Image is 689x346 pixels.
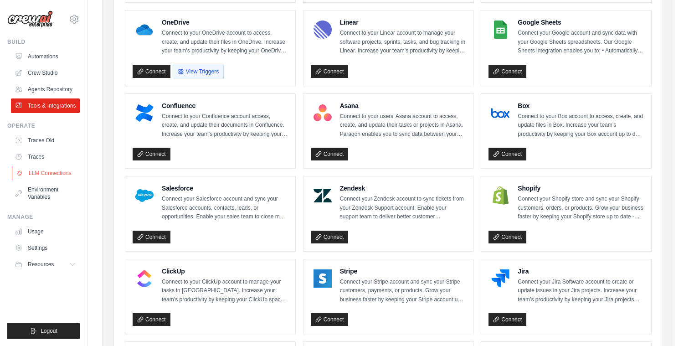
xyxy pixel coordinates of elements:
p: Connect your Google account and sync data with your Google Sheets spreadsheets. Our Google Sheets... [518,29,644,56]
h4: Asana [340,101,466,110]
a: LLM Connections [12,166,81,181]
p: Connect your Stripe account and sync your Stripe customers, payments, or products. Grow your busi... [340,278,466,305]
img: Box Logo [491,104,509,122]
a: Environment Variables [11,182,80,204]
div: Manage [7,213,80,221]
img: Shopify Logo [491,186,509,205]
span: Logout [41,327,57,335]
img: Jira Logo [491,269,509,288]
p: Connect your Zendesk account to sync tickets from your Zendesk Support account. Enable your suppo... [340,195,466,222]
a: Usage [11,224,80,239]
img: Asana Logo [314,104,332,122]
p: Connect to your ClickUp account to manage your tasks in [GEOGRAPHIC_DATA]. Increase your team’s p... [162,278,288,305]
img: Zendesk Logo [314,186,332,205]
h4: Stripe [340,267,466,276]
p: Connect your Salesforce account and sync your Salesforce accounts, contacts, leads, or opportunit... [162,195,288,222]
h4: ClickUp [162,267,288,276]
a: Crew Studio [11,66,80,80]
p: Connect to your Box account to access, create, and update files in Box. Increase your team’s prod... [518,112,644,139]
a: Agents Repository [11,82,80,97]
a: Connect [488,148,526,160]
p: Connect your Shopify store and sync your Shopify customers, orders, or products. Grow your busine... [518,195,644,222]
a: Traces [11,150,80,164]
a: Traces Old [11,133,80,148]
img: Stripe Logo [314,269,332,288]
h4: Box [518,101,644,110]
a: Connect [488,313,526,326]
a: Connect [311,148,349,160]
img: Google Sheets Logo [491,21,509,39]
p: Connect to your OneDrive account to access, create, and update their files in OneDrive. Increase ... [162,29,288,56]
p: Connect to your Confluence account access, create, and update their documents in Confluence. Incr... [162,112,288,139]
h4: Zendesk [340,184,466,193]
a: Connect [133,148,170,160]
p: Connect to your users’ Asana account to access, create, and update their tasks or projects in Asa... [340,112,466,139]
img: Logo [7,10,53,28]
h4: Shopify [518,184,644,193]
span: Resources [28,261,54,268]
div: Build [7,38,80,46]
a: Connect [311,231,349,243]
a: Connect [133,65,170,78]
img: Confluence Logo [135,104,154,122]
a: Connect [488,231,526,243]
img: OneDrive Logo [135,21,154,39]
p: Connect to your Linear account to manage your software projects, sprints, tasks, and bug tracking... [340,29,466,56]
button: View Triggers [173,65,224,78]
a: Connect [311,313,349,326]
h4: OneDrive [162,18,288,27]
a: Connect [311,65,349,78]
img: ClickUp Logo [135,269,154,288]
a: Automations [11,49,80,64]
img: Salesforce Logo [135,186,154,205]
p: Connect your Jira Software account to create or update issues in your Jira projects. Increase you... [518,278,644,305]
h4: Salesforce [162,184,288,193]
h4: Google Sheets [518,18,644,27]
img: Linear Logo [314,21,332,39]
button: Resources [11,257,80,272]
h4: Jira [518,267,644,276]
div: Operate [7,122,80,129]
h4: Linear [340,18,466,27]
button: Logout [7,323,80,339]
a: Settings [11,241,80,255]
a: Connect [488,65,526,78]
h4: Confluence [162,101,288,110]
a: Connect [133,231,170,243]
a: Connect [133,313,170,326]
a: Tools & Integrations [11,98,80,113]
